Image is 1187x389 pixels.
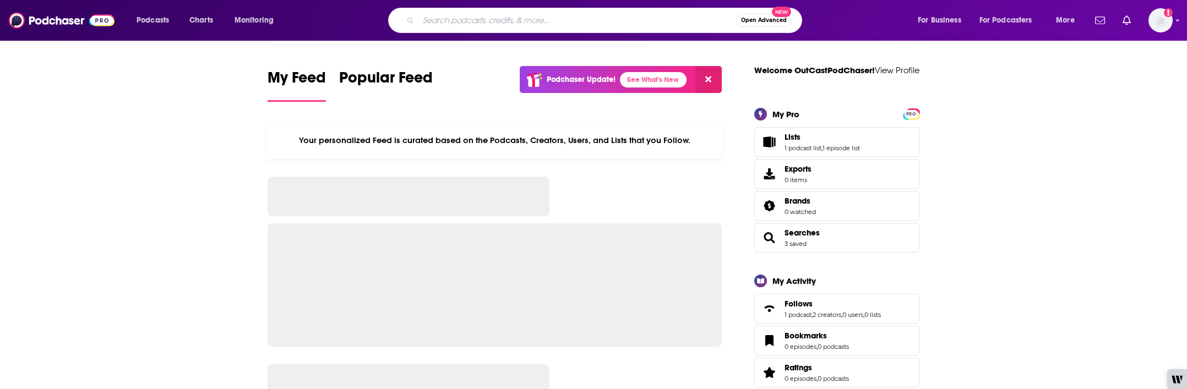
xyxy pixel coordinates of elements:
[785,196,816,206] a: Brands
[129,12,183,29] button: open menu
[785,299,881,309] a: Follows
[418,12,736,29] input: Search podcasts, credits, & more...
[785,331,849,341] a: Bookmarks
[754,159,919,189] a: Exports
[785,176,812,184] span: 0 items
[620,72,687,87] a: See What's New
[1118,11,1135,30] a: Show notifications dropdown
[772,109,799,119] div: My Pro
[1056,13,1075,28] span: More
[785,363,812,372] span: Ratings
[754,326,919,355] span: Bookmarks
[754,358,919,387] span: Ratings
[813,311,841,319] a: 2 creators
[758,301,780,316] a: Follows
[1148,8,1173,32] span: Logged in as OutCastPodChaser
[905,109,918,117] a: PRO
[821,144,823,152] span: ,
[785,363,849,372] a: Ratings
[268,122,722,159] div: Your personalized Feed is curated based on the Podcasts, Creators, Users, and Lists that you Follow.
[785,228,820,238] a: Searches
[816,375,818,382] span: ,
[339,68,433,102] a: Popular Feed
[823,144,860,152] a: 1 episode list
[864,311,881,319] a: 0 lists
[754,65,875,75] a: Welcome OutCastPodChaser!
[754,223,919,253] span: Searches
[918,13,961,28] span: For Business
[816,343,818,350] span: ,
[268,68,326,94] span: My Feed
[785,164,812,174] span: Exports
[189,13,213,28] span: Charts
[754,191,919,221] span: Brands
[1091,11,1109,30] a: Show notifications dropdown
[758,365,780,380] a: Ratings
[736,14,792,27] button: Open AdvancedNew
[1164,8,1173,17] svg: Add a profile image
[9,10,115,31] img: Podchaser - Follow, Share and Rate Podcasts
[785,144,821,152] a: 1 podcast list
[227,12,288,29] button: open menu
[137,13,169,28] span: Podcasts
[1148,8,1173,32] img: User Profile
[754,294,919,324] span: Follows
[905,110,918,118] span: PRO
[979,13,1032,28] span: For Podcasters
[842,311,863,319] a: 0 users
[785,375,816,382] a: 0 episodes
[547,75,616,84] p: Podchaser Update!
[785,311,812,319] a: 1 podcast
[754,127,919,157] span: Lists
[875,65,919,75] a: View Profile
[182,12,220,29] a: Charts
[785,331,827,341] span: Bookmarks
[841,311,842,319] span: ,
[741,18,787,23] span: Open Advanced
[772,276,816,286] div: My Activity
[772,7,792,17] span: New
[785,132,801,142] span: Lists
[863,311,864,319] span: ,
[818,343,849,350] a: 0 podcasts
[1148,8,1173,32] button: Show profile menu
[1048,12,1088,29] button: open menu
[785,240,807,248] a: 3 saved
[785,196,810,206] span: Brands
[758,333,780,348] a: Bookmarks
[785,343,816,350] a: 0 episodes
[818,375,849,382] a: 0 podcasts
[972,12,1048,29] button: open menu
[910,12,975,29] button: open menu
[785,208,816,216] a: 0 watched
[235,13,274,28] span: Monitoring
[758,198,780,213] a: Brands
[785,132,860,142] a: Lists
[758,134,780,150] a: Lists
[758,230,780,245] a: Searches
[339,68,433,94] span: Popular Feed
[268,68,326,102] a: My Feed
[785,299,813,309] span: Follows
[758,166,780,182] span: Exports
[812,311,813,319] span: ,
[399,8,813,33] div: Search podcasts, credits, & more...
